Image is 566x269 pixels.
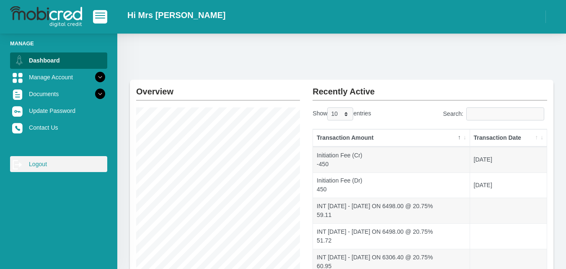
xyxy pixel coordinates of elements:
label: Show entries [313,107,371,120]
label: Search: [443,107,547,120]
td: Initiation Fee (Cr) -450 [313,147,470,172]
a: Contact Us [10,120,107,136]
h2: Hi Mrs [PERSON_NAME] [127,10,225,20]
th: Transaction Date: activate to sort column ascending [470,129,547,147]
a: Dashboard [10,52,107,68]
h2: Recently Active [313,80,547,97]
td: [DATE] [470,147,547,172]
input: Search: [466,107,544,120]
a: Manage Account [10,69,107,85]
td: INT [DATE] - [DATE] ON 6498.00 @ 20.75% 51.72 [313,223,470,249]
td: INT [DATE] - [DATE] ON 6498.00 @ 20.75% 59.11 [313,198,470,223]
li: Manage [10,39,107,47]
a: Logout [10,156,107,172]
h2: Overview [136,80,300,97]
select: Showentries [327,107,353,120]
th: Transaction Amount: activate to sort column descending [313,129,470,147]
img: logo-mobicred.svg [10,6,82,27]
td: Initiation Fee (Dr) 450 [313,172,470,198]
a: Documents [10,86,107,102]
a: Update Password [10,103,107,119]
td: [DATE] [470,172,547,198]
